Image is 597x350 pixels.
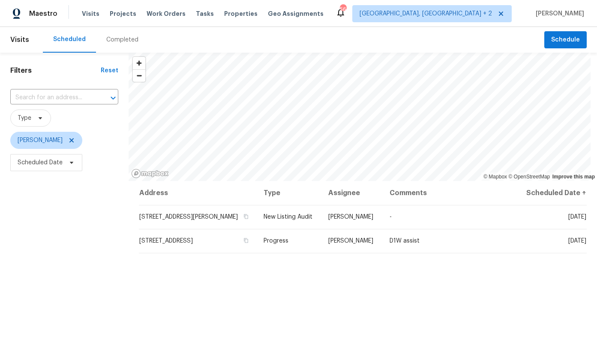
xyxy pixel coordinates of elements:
[532,9,584,18] span: [PERSON_NAME]
[139,238,193,244] span: [STREET_ADDRESS]
[257,181,321,205] th: Type
[568,214,586,220] span: [DATE]
[328,238,373,244] span: [PERSON_NAME]
[508,174,550,180] a: OpenStreetMap
[18,114,31,122] span: Type
[18,158,63,167] span: Scheduled Date
[517,181,587,205] th: Scheduled Date ↑
[360,9,492,18] span: [GEOGRAPHIC_DATA], [GEOGRAPHIC_DATA] + 2
[321,181,382,205] th: Assignee
[82,9,99,18] span: Visits
[242,237,250,244] button: Copy Address
[53,35,86,44] div: Scheduled
[129,53,591,181] canvas: Map
[264,238,288,244] span: Progress
[29,9,57,18] span: Maestro
[264,214,312,220] span: New Listing Audit
[383,181,517,205] th: Comments
[196,11,214,17] span: Tasks
[328,214,373,220] span: [PERSON_NAME]
[10,30,29,49] span: Visits
[131,169,169,178] a: Mapbox homepage
[544,31,587,49] button: Schedule
[340,5,346,14] div: 56
[18,136,63,145] span: [PERSON_NAME]
[101,66,118,75] div: Reset
[133,69,145,82] button: Zoom out
[268,9,324,18] span: Geo Assignments
[224,9,258,18] span: Properties
[242,213,250,220] button: Copy Address
[390,214,392,220] span: -
[106,36,138,44] div: Completed
[568,238,586,244] span: [DATE]
[10,66,101,75] h1: Filters
[147,9,186,18] span: Work Orders
[551,35,580,45] span: Schedule
[10,91,94,104] input: Search for an address...
[552,174,595,180] a: Improve this map
[390,238,420,244] span: D1W assist
[110,9,136,18] span: Projects
[107,92,119,104] button: Open
[139,181,257,205] th: Address
[139,214,238,220] span: [STREET_ADDRESS][PERSON_NAME]
[133,70,145,82] span: Zoom out
[133,57,145,69] button: Zoom in
[483,174,507,180] a: Mapbox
